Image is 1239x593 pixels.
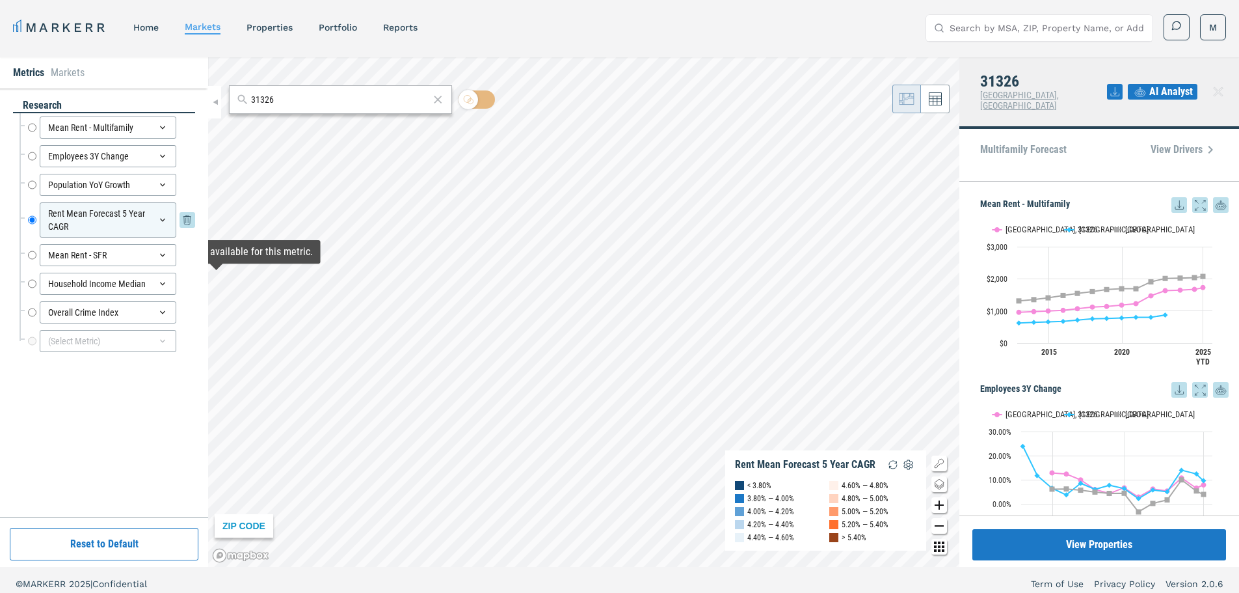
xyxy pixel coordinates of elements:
[40,330,176,352] div: (Select Metric)
[842,505,888,518] div: 5.00% — 5.20%
[747,505,794,518] div: 4.00% — 4.20%
[1136,509,1141,514] path: Monday, 14 Dec, 16:00, -3.37. USA.
[987,275,1007,284] text: $2,000
[1122,491,1127,496] path: Saturday, 14 Dec, 16:00, 4.39. USA.
[1179,477,1184,482] path: Thursday, 14 Dec, 16:00, 9.94. USA.
[1061,308,1066,313] path: Monday, 14 Dec, 16:00, 1,018.58. Savannah, GA.
[1078,488,1084,493] path: Wednesday, 14 Dec, 16:00, 5.66. USA.
[1163,288,1168,294] path: Wednesday, 14 Dec, 16:00, 1,630.87. Savannah, GA.
[1178,275,1183,281] path: Thursday, 14 Dec, 16:00, 2,021.91. USA.
[1017,312,1168,325] g: 31326, line 2 of 3 with 11 data points.
[747,531,794,544] div: 4.40% — 4.60%
[931,456,947,471] button: Show/Hide Legend Map Button
[1114,348,1130,357] text: 2020
[1000,339,1007,348] text: $0
[1200,14,1226,40] button: M
[1046,320,1051,325] path: Sunday, 14 Dec, 16:00, 658.01. 31326.
[13,98,195,113] div: research
[251,93,429,107] input: Search by MSA or ZIP Code
[980,213,1219,376] svg: Interactive chart
[747,518,794,531] div: 4.20% — 4.40%
[1209,21,1217,34] span: M
[92,579,147,589] span: Confidential
[1050,477,1206,514] g: USA, line 3 of 3 with 12 data points.
[40,117,176,139] div: Mean Rent - Multifamily
[1064,492,1069,497] path: Monday, 14 Dec, 16:00, 3.7. 31326.
[987,243,1007,252] text: $3,000
[1194,488,1199,493] path: Saturday, 14 Dec, 16:00, 5.33. USA.
[215,514,273,538] div: ZIP CODE
[931,476,947,492] button: Change style map button
[185,21,220,32] a: markets
[1151,501,1156,506] path: Tuesday, 14 Dec, 16:00, 0.15. USA.
[1179,467,1184,473] path: Thursday, 14 Dec, 16:00, 13.95. 31326.
[1165,497,1170,503] path: Wednesday, 14 Dec, 16:00, 1.62. USA.
[1128,84,1197,100] button: AI Analyst
[1149,84,1193,100] span: AI Analyst
[980,213,1229,376] div: Mean Rent - Multifamily. Highcharts interactive chart.
[972,529,1226,560] button: View Properties
[980,382,1229,398] h5: Employees 3Y Change
[980,398,1219,560] svg: Interactive chart
[1064,486,1069,491] path: Monday, 14 Dec, 16:00, 6.16. USA.
[989,428,1011,437] text: 30.00%
[1006,225,1149,234] text: [GEOGRAPHIC_DATA], [GEOGRAPHIC_DATA]
[993,232,1051,241] button: Show Savannah, GA
[133,22,159,33] a: home
[1061,293,1066,298] path: Monday, 14 Dec, 16:00, 1,481.21. USA.
[1192,275,1197,280] path: Saturday, 14 Dec, 16:00, 2,037.17. USA.
[319,22,357,33] a: Portfolio
[10,528,198,560] button: Reset to Default
[1017,274,1206,304] g: USA, line 3 of 3 with 14 data points.
[1090,305,1095,310] path: Thursday, 14 Dec, 16:00, 1,119.18. Savannah, GA.
[1112,409,1139,419] button: Show USA
[40,273,176,295] div: Household Income Median
[1050,470,1055,475] path: Sunday, 14 Dec, 16:00, 12.85. Savannah, GA.
[1192,287,1197,292] path: Saturday, 14 Dec, 16:00, 1,669.95. Savannah, GA.
[1090,289,1095,294] path: Thursday, 14 Dec, 16:00, 1,603.44. USA.
[1065,409,1099,419] button: Show 31326
[40,244,176,266] div: Mean Rent - SFR
[1104,316,1110,321] path: Friday, 14 Dec, 16:00, 765.83. 31326.
[885,457,901,473] img: Reload Legend
[747,492,794,505] div: 3.80% — 4.00%
[993,500,1011,509] text: 0.00%
[1050,486,1055,491] path: Sunday, 14 Dec, 16:00, 6.09. USA.
[1094,577,1155,590] a: Privacy Policy
[1075,306,1080,311] path: Wednesday, 14 Dec, 16:00, 1,071.31. Savannah, GA.
[1107,482,1112,488] path: Friday, 14 Dec, 16:00, 7.72. 31326.
[1035,473,1040,478] path: Saturday, 14 Dec, 16:00, 11.69. 31326.
[1163,312,1168,318] path: Wednesday, 14 Dec, 16:00, 872.49. 31326.
[1201,285,1206,290] path: Monday, 14 Jul, 17:00, 1,725.87. Savannah, GA.
[901,457,916,473] img: Settings
[1064,471,1069,476] path: Monday, 14 Dec, 16:00, 12.39. Savannah, GA.
[980,145,1067,155] p: Multifamily Forecast
[1119,286,1125,292] path: Saturday, 14 Dec, 16:00, 1,691.12. USA.
[931,497,947,513] button: Zoom in map button
[1078,225,1097,234] text: 31326
[120,245,313,258] div: Map Tooltip Content
[1119,303,1125,308] path: Saturday, 14 Dec, 16:00, 1,183.11. Savannah, GA.
[987,307,1007,316] text: $1,000
[980,73,1107,90] h4: 31326
[747,479,771,492] div: < 3.80%
[1134,301,1139,307] path: Monday, 14 Dec, 16:00, 1,225.28. Savannah, GA.
[1149,293,1154,298] path: Tuesday, 14 Dec, 16:00, 1,471.71. Savannah, GA.
[989,476,1011,485] text: 10.00%
[1149,279,1154,284] path: Tuesday, 14 Dec, 16:00, 1,904.16. USA.
[23,579,69,589] span: MARKERR
[1201,478,1206,484] path: Saturday, 14 Jun, 17:00, 9.59. 31326.
[40,174,176,196] div: Population YoY Growth
[1134,286,1139,292] path: Monday, 14 Dec, 16:00, 1,690.98. USA.
[950,15,1145,41] input: Search by MSA, ZIP, Property Name, or Address
[842,518,888,531] div: 5.20% — 5.40%
[1090,316,1095,322] path: Thursday, 14 Dec, 16:00, 756.32. 31326.
[989,452,1011,461] text: 20.00%
[980,398,1229,560] div: Employees 3Y Change. Highcharts interactive chart.
[735,458,875,471] div: Rent Mean Forecast 5 Year CAGR
[1032,297,1037,302] path: Saturday, 14 Dec, 16:00, 1,351.81. USA.
[13,65,44,81] li: Metrics
[931,518,947,534] button: Zoom out map button
[40,202,176,238] div: Rent Mean Forecast 5 Year CAGR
